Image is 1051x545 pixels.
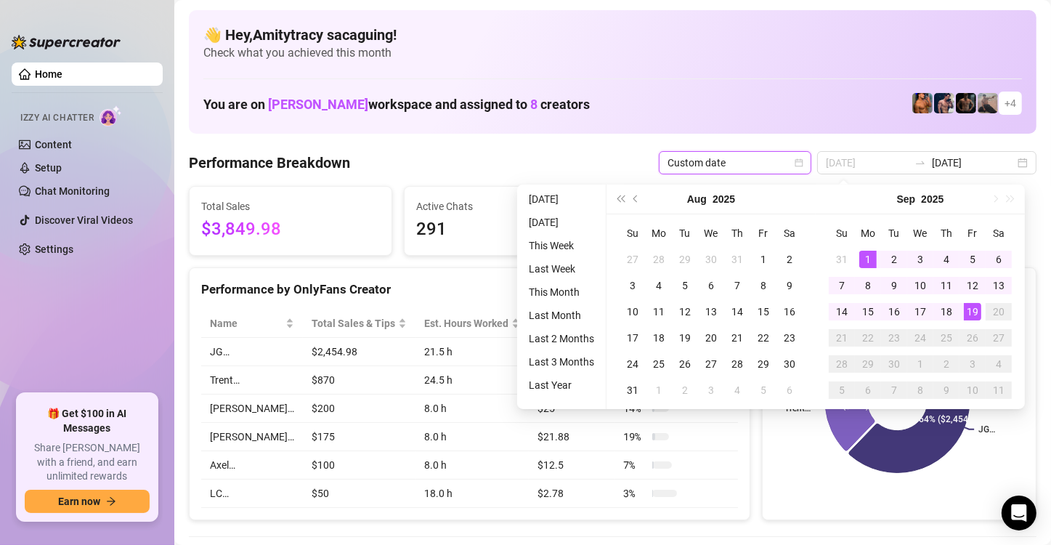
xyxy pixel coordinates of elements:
[881,220,907,246] th: Tu
[859,251,877,268] div: 1
[529,451,614,480] td: $12.5
[938,277,955,294] div: 11
[624,277,641,294] div: 3
[826,155,909,171] input: Start date
[938,355,955,373] div: 2
[855,299,881,325] td: 2025-09-15
[676,303,694,320] div: 12
[933,220,959,246] th: Th
[855,377,881,403] td: 2025-10-06
[921,185,944,214] button: Choose a year
[303,395,415,423] td: $200
[755,329,772,347] div: 22
[859,277,877,294] div: 8
[623,485,646,501] span: 3 %
[776,351,803,377] td: 2025-08-30
[933,299,959,325] td: 2025-09-18
[934,93,954,113] img: Axel
[750,325,776,351] td: 2025-08-22
[201,338,303,366] td: JG…
[203,97,590,113] h1: You are on workspace and assigned to creators
[755,355,772,373] div: 29
[885,329,903,347] div: 23
[859,381,877,399] div: 6
[530,97,537,112] span: 8
[729,329,746,347] div: 21
[201,216,380,243] span: $3,849.98
[755,251,772,268] div: 1
[676,329,694,347] div: 19
[25,441,150,484] span: Share [PERSON_NAME] with a friend, and earn unlimited rewards
[620,325,646,351] td: 2025-08-17
[620,220,646,246] th: Su
[624,251,641,268] div: 27
[986,351,1012,377] td: 2025-10-04
[415,423,529,451] td: 8.0 h
[986,377,1012,403] td: 2025-10-11
[201,451,303,480] td: Axel…
[990,329,1007,347] div: 27
[776,377,803,403] td: 2025-09-06
[933,377,959,403] td: 2025-10-09
[964,303,981,320] div: 19
[1002,496,1036,530] div: Open Intercom Messenger
[724,377,750,403] td: 2025-09-04
[986,325,1012,351] td: 2025-09-27
[829,325,855,351] td: 2025-09-21
[855,325,881,351] td: 2025-09-22
[724,299,750,325] td: 2025-08-14
[881,325,907,351] td: 2025-09-23
[713,185,735,214] button: Choose a year
[833,381,851,399] div: 5
[12,35,121,49] img: logo-BBDzfeDw.svg
[990,355,1007,373] div: 4
[672,246,698,272] td: 2025-07-29
[881,377,907,403] td: 2025-10-07
[25,490,150,513] button: Earn nowarrow-right
[795,158,803,167] span: calendar
[776,299,803,325] td: 2025-08-16
[750,220,776,246] th: Fr
[912,93,933,113] img: JG
[881,351,907,377] td: 2025-09-30
[201,280,738,299] div: Performance by OnlyFans Creator
[523,283,600,301] li: This Month
[907,325,933,351] td: 2025-09-24
[210,315,283,331] span: Name
[829,220,855,246] th: Su
[986,220,1012,246] th: Sa
[620,272,646,299] td: 2025-08-03
[624,303,641,320] div: 10
[650,251,667,268] div: 28
[914,157,926,169] span: to
[698,377,724,403] td: 2025-09-03
[829,246,855,272] td: 2025-08-31
[855,246,881,272] td: 2025-09-01
[523,260,600,278] li: Last Week
[729,355,746,373] div: 28
[833,277,851,294] div: 7
[676,355,694,373] div: 26
[932,155,1015,171] input: End date
[833,303,851,320] div: 14
[672,325,698,351] td: 2025-08-19
[672,220,698,246] th: Tu
[781,381,798,399] div: 6
[672,272,698,299] td: 2025-08-05
[833,329,851,347] div: 21
[959,246,986,272] td: 2025-09-05
[859,303,877,320] div: 15
[201,480,303,508] td: LC…
[415,395,529,423] td: 8.0 h
[912,329,929,347] div: 24
[833,251,851,268] div: 31
[646,299,672,325] td: 2025-08-11
[959,377,986,403] td: 2025-10-10
[620,246,646,272] td: 2025-07-27
[268,97,368,112] span: [PERSON_NAME]
[907,246,933,272] td: 2025-09-03
[698,220,724,246] th: We
[964,277,981,294] div: 12
[729,251,746,268] div: 31
[990,303,1007,320] div: 20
